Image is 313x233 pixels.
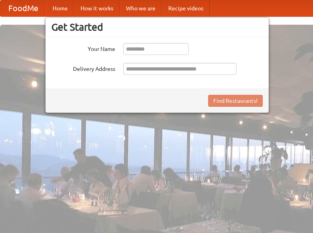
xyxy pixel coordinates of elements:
[51,43,115,53] label: Your Name
[0,0,46,16] a: FoodMe
[162,0,210,16] a: Recipe videos
[120,0,162,16] a: Who we are
[74,0,120,16] a: How it works
[51,21,263,33] h3: Get Started
[46,0,74,16] a: Home
[51,63,115,73] label: Delivery Address
[208,95,263,107] button: Find Restaurants!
